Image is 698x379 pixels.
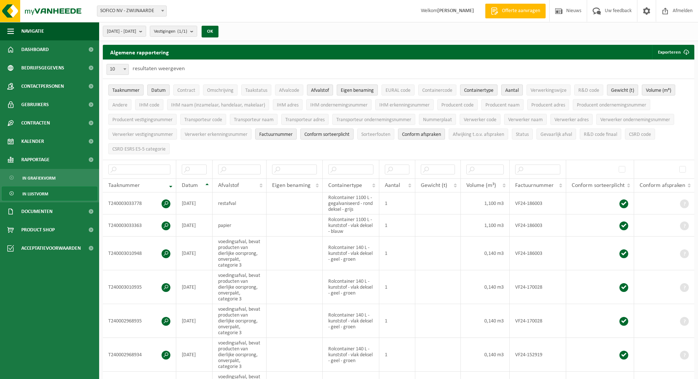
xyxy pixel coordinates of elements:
button: VerwerkingswijzeVerwerkingswijze: Activate to sort [527,84,571,95]
td: 1 [379,237,415,270]
span: Factuurnummer [259,132,293,137]
button: IHM codeIHM code: Activate to sort [135,99,163,110]
td: VF24-186003 [510,214,566,237]
button: Producent codeProducent code: Activate to sort [437,99,478,110]
span: R&D code finaal [584,132,617,137]
span: IHM erkenningsnummer [379,102,430,108]
span: Taaknummer [108,183,140,188]
td: T240003010935 [103,270,176,304]
a: Offerte aanvragen [485,4,546,18]
span: [DATE] - [DATE] [107,26,136,37]
td: Rolcontainer 140 L - kunststof - vlak deksel - geel - groen [323,237,379,270]
span: Containertype [464,88,493,93]
button: Verwerker erkenningsnummerVerwerker erkenningsnummer: Activate to sort [181,129,252,140]
h2: Algemene rapportering [103,45,176,59]
td: T240003010948 [103,237,176,270]
button: Transporteur adresTransporteur adres: Activate to sort [281,114,329,125]
span: Product Shop [21,221,55,239]
td: 0,140 m3 [461,270,510,304]
button: NummerplaatNummerplaat: Activate to sort [419,114,456,125]
td: [DATE] [176,338,213,372]
button: AfvalstofAfvalstof: Activate to sort [307,84,333,95]
span: SOFICO NV - ZWIJNAARDE [97,6,166,16]
button: Gevaarlijk afval : Activate to sort [536,129,576,140]
span: Gebruikers [21,95,49,114]
td: Rolcontainer 140 L - kunststof - vlak deksel - geel - groen [323,270,379,304]
span: Afwijking t.o.v. afspraken [453,132,504,137]
button: ContractContract: Activate to sort [173,84,199,95]
button: IHM adresIHM adres: Activate to sort [273,99,303,110]
span: Acceptatievoorwaarden [21,239,81,257]
td: voedingsafval, bevat producten van dierlijke oorsprong, onverpakt, categorie 3 [213,304,267,338]
span: Afvalcode [279,88,299,93]
span: Navigatie [21,22,44,40]
span: Afvalstof [311,88,329,93]
button: Exporteren [652,45,694,59]
span: CSRD code [629,132,651,137]
td: [DATE] [176,214,213,237]
span: Conform afspraken [402,132,441,137]
button: OK [202,26,218,37]
td: T240003033778 [103,192,176,214]
button: FactuurnummerFactuurnummer: Activate to sort [255,129,297,140]
span: Transporteur adres [285,117,325,123]
span: Gewicht (t) [421,183,447,188]
td: 0,140 m3 [461,237,510,270]
span: Contract [177,88,195,93]
span: Sorteerfouten [361,132,390,137]
td: 0,140 m3 [461,304,510,338]
span: Producent vestigingsnummer [112,117,173,123]
td: Rolcontainer 1100 L - gegalvaniseerd - rond deksel - grijs [323,192,379,214]
button: Afwijking t.o.v. afsprakenAfwijking t.o.v. afspraken: Activate to sort [449,129,508,140]
td: T240002968935 [103,304,176,338]
span: Aantal [385,183,400,188]
label: resultaten weergeven [133,66,185,72]
td: VF24-170028 [510,304,566,338]
button: R&D codeR&amp;D code: Activate to sort [574,84,603,95]
span: CSRD ESRS E5-5 categorie [112,147,166,152]
button: Volume (m³)Volume (m³): Activate to sort [642,84,675,95]
span: Containertype [328,183,362,188]
td: VF24-186003 [510,237,566,270]
td: VF24-152919 [510,338,566,372]
a: In grafiekvorm [2,171,97,185]
td: 1,100 m3 [461,214,510,237]
button: Verwerker vestigingsnummerVerwerker vestigingsnummer: Activate to sort [108,129,177,140]
button: IHM erkenningsnummerIHM erkenningsnummer: Activate to sort [375,99,434,110]
td: T240002968934 [103,338,176,372]
span: Datum [151,88,166,93]
span: Verwerker ondernemingsnummer [600,117,670,123]
button: Producent naamProducent naam: Activate to sort [481,99,524,110]
span: Andere [112,102,127,108]
td: 1 [379,304,415,338]
td: restafval [213,192,267,214]
button: [DATE] - [DATE] [103,26,146,37]
span: EURAL code [386,88,411,93]
span: Vestigingen [154,26,187,37]
td: VF24-170028 [510,270,566,304]
span: In grafiekvorm [22,171,55,185]
span: Verwerker code [464,117,496,123]
span: Contactpersonen [21,77,64,95]
span: Conform sorteerplicht [572,183,625,188]
span: Nummerplaat [423,117,452,123]
button: CSRD ESRS E5-5 categorieCSRD ESRS E5-5 categorie: Activate to sort [108,143,170,154]
span: Volume (m³) [466,183,496,188]
span: Verwerker erkenningsnummer [185,132,247,137]
span: Verwerkingswijze [531,88,567,93]
span: SOFICO NV - ZWIJNAARDE [97,6,167,17]
button: Vestigingen(1/1) [150,26,197,37]
td: VF24-186003 [510,192,566,214]
span: Producent code [441,102,474,108]
span: Kalender [21,132,44,151]
td: [DATE] [176,270,213,304]
button: Producent adresProducent adres: Activate to sort [527,99,569,110]
button: Eigen benamingEigen benaming: Activate to sort [337,84,378,95]
span: Verwerker vestigingsnummer [112,132,173,137]
button: Transporteur codeTransporteur code: Activate to sort [180,114,226,125]
span: Conform sorteerplicht [304,132,350,137]
td: 1 [379,338,415,372]
button: DatumDatum: Activate to sort [147,84,170,95]
button: Producent ondernemingsnummerProducent ondernemingsnummer: Activate to sort [573,99,650,110]
span: Gevaarlijk afval [540,132,572,137]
